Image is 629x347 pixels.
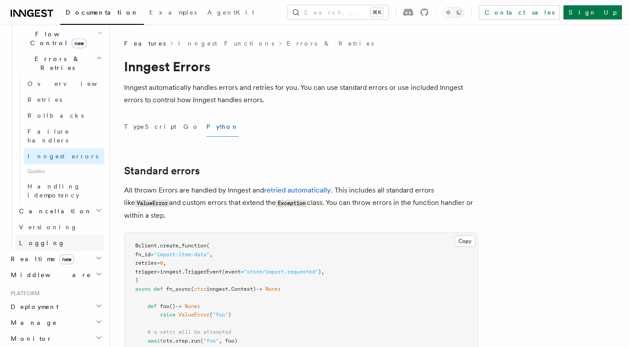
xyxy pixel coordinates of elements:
[66,9,139,16] span: Documentation
[210,251,213,258] span: ,
[188,338,191,344] span: .
[206,117,239,137] button: Python
[27,153,98,160] span: Inngest errors
[241,269,244,275] span: =
[19,239,65,247] span: Logging
[135,200,169,207] code: ValueError
[27,96,62,103] span: Retries
[135,243,157,249] span: @client
[7,302,58,311] span: Deployment
[135,251,151,258] span: fn_id
[563,5,622,19] a: Sign Up
[27,80,119,87] span: Overview
[200,338,203,344] span: (
[157,260,160,266] span: =
[160,260,163,266] span: 0
[19,224,78,231] span: Versioning
[7,270,91,279] span: Middleware
[163,338,172,344] span: ctx
[172,338,175,344] span: .
[135,269,157,275] span: trigger
[24,123,104,148] a: Failure handlers
[197,303,200,309] span: :
[16,207,92,216] span: Cancellation
[124,81,478,106] p: Inngest automatically handles errors and retries for you. You can use standard errors or use incl...
[194,286,203,292] span: ctx
[24,164,104,178] span: Guides
[154,251,210,258] span: "import-item-data"
[244,269,318,275] span: "store/import.requested"
[7,290,40,297] span: Platform
[7,315,104,331] button: Manage
[175,303,182,309] span: ->
[371,8,383,17] kbd: ⌘K
[288,5,388,19] button: Search...⌘K
[135,260,157,266] span: retries
[7,299,104,315] button: Deployment
[185,269,222,275] span: TriggerEvent
[151,251,154,258] span: =
[148,329,231,335] span: # a retry will be attempted
[124,165,200,177] a: Standard errors
[203,338,219,344] span: "foo"
[228,286,231,292] span: .
[24,76,104,92] a: Overview
[160,303,169,309] span: foo
[264,186,331,194] a: retried automatically
[179,312,210,318] span: ValueError
[203,286,206,292] span: :
[148,338,163,344] span: await
[175,338,188,344] span: step
[16,26,104,51] button: Flow Controlnew
[318,269,324,275] span: ),
[191,286,194,292] span: (
[256,286,262,292] span: ->
[213,312,228,318] span: "foo"
[443,7,464,18] button: Toggle dark mode
[210,312,213,318] span: (
[16,203,104,219] button: Cancellation
[24,148,104,164] a: Inngest errors
[166,286,191,292] span: fn_async
[185,303,197,309] span: None
[231,286,256,292] span: Context)
[148,303,157,309] span: def
[206,243,210,249] span: (
[27,183,81,199] span: Handling idempotency
[191,338,200,344] span: run
[16,76,104,203] div: Errors & Retries
[479,5,560,19] a: Contact sales
[7,318,57,327] span: Manage
[178,39,274,48] a: Inngest Functions
[16,30,97,47] span: Flow Control
[160,269,185,275] span: inngest.
[183,117,199,137] button: Go
[202,3,260,24] a: AgentKit
[7,334,52,343] span: Monitor
[206,286,228,292] span: inngest
[16,54,96,72] span: Errors & Retries
[219,338,237,344] span: , foo)
[276,200,307,207] code: Exception
[124,58,478,74] h1: Inngest Errors
[24,92,104,108] a: Retries
[59,254,74,264] span: new
[157,243,160,249] span: .
[149,9,197,16] span: Examples
[265,286,278,292] span: None
[144,3,202,24] a: Examples
[7,267,104,283] button: Middleware
[160,243,206,249] span: create_function
[163,260,166,266] span: ,
[124,39,166,48] span: Features
[160,312,175,318] span: raise
[27,112,84,119] span: Rollbacks
[287,39,374,48] a: Errors & Retries
[60,3,144,25] a: Documentation
[154,286,163,292] span: def
[7,331,104,347] button: Monitor
[169,303,175,309] span: ()
[7,251,104,267] button: Realtimenew
[124,117,176,137] button: TypeScript
[27,128,70,144] span: Failure handlers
